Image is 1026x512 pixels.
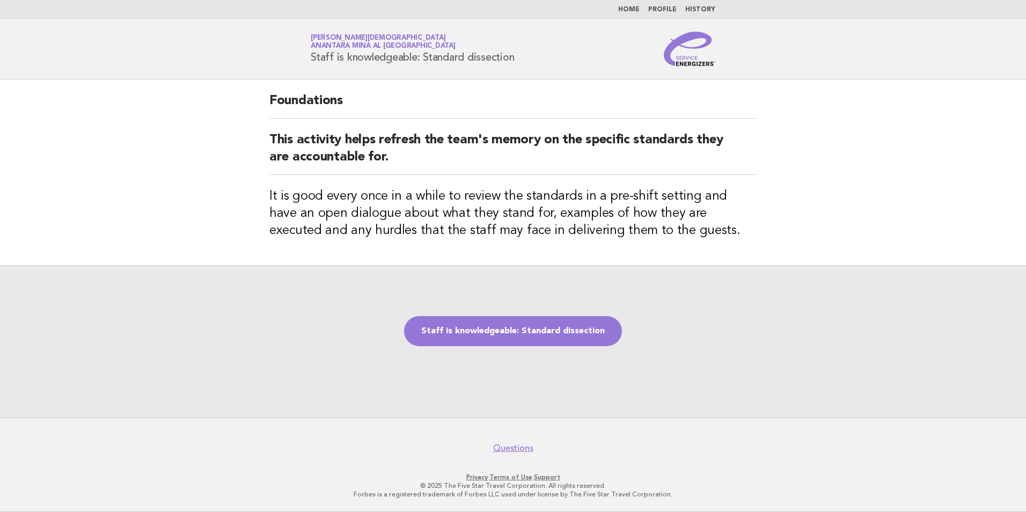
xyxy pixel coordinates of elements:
h1: Staff is knowledgeable: Standard dissection [311,35,514,63]
a: Questions [493,443,533,454]
p: © 2025 The Five Star Travel Corporation. All rights reserved. [185,481,841,490]
a: Profile [648,6,677,13]
h2: Foundations [269,92,757,119]
h3: It is good every once in a while to review the standards in a pre-shift setting and have an open ... [269,188,757,239]
a: Privacy [466,473,488,481]
a: Terms of Use [489,473,532,481]
a: [PERSON_NAME][DEMOGRAPHIC_DATA]Anantara Mina al [GEOGRAPHIC_DATA] [311,34,456,49]
img: Service Energizers [664,32,715,66]
a: Support [534,473,560,481]
a: History [685,6,715,13]
a: Home [618,6,640,13]
h2: This activity helps refresh the team's memory on the specific standards they are accountable for. [269,131,757,175]
p: · · [185,473,841,481]
a: Staff is knowledgeable: Standard dissection [404,316,622,346]
p: Forbes is a registered trademark of Forbes LLC used under license by The Five Star Travel Corpora... [185,490,841,499]
span: Anantara Mina al [GEOGRAPHIC_DATA] [311,43,456,50]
